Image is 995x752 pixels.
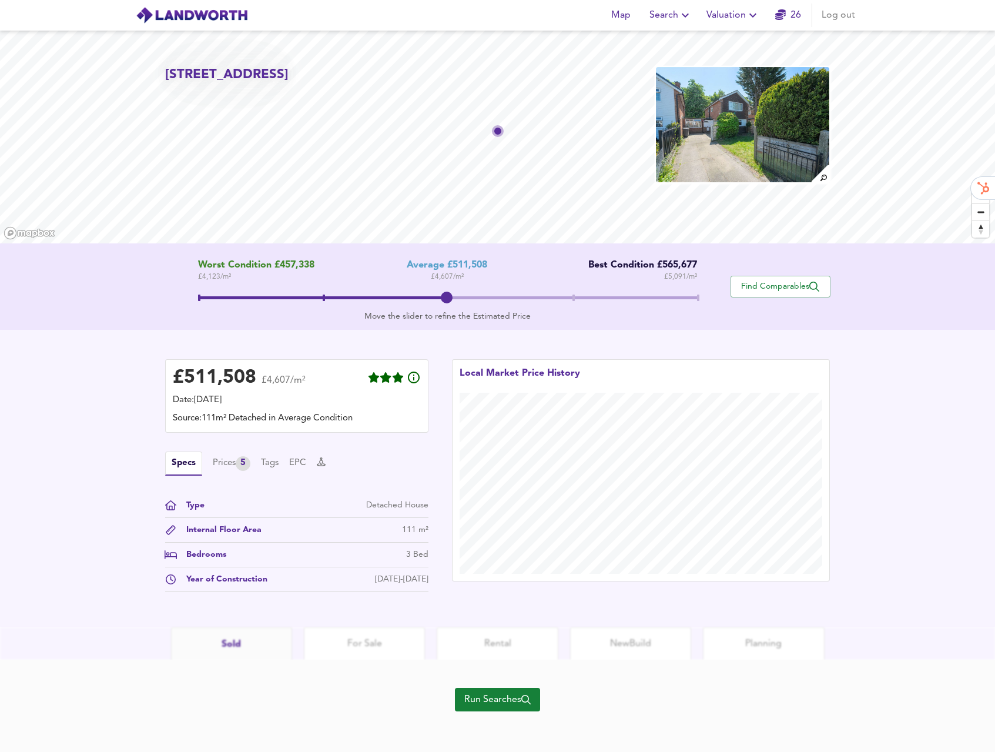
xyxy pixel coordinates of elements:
[177,573,267,586] div: Year of Construction
[972,204,989,220] span: Zoom out
[645,4,697,27] button: Search
[972,203,989,220] button: Zoom out
[464,691,531,708] span: Run Searches
[177,549,226,561] div: Bedrooms
[602,4,640,27] button: Map
[136,6,248,24] img: logo
[165,66,289,84] h2: [STREET_ADDRESS]
[706,7,760,24] span: Valuation
[455,688,540,711] button: Run Searches
[655,66,830,183] img: property
[702,4,765,27] button: Valuation
[579,260,697,271] div: Best Condition £565,677
[198,271,314,283] span: £ 4,123 / m²
[177,499,205,512] div: Type
[407,260,487,271] div: Average £511,508
[664,271,697,283] span: £ 5,091 / m²
[173,412,421,425] div: Source: 111m² Detached in Average Condition
[460,367,580,393] div: Local Market Price History
[173,394,421,407] div: Date: [DATE]
[817,4,860,27] button: Log out
[737,281,824,292] span: Find Comparables
[402,524,428,536] div: 111 m²
[173,369,256,387] div: £ 511,508
[406,549,428,561] div: 3 Bed
[607,7,635,24] span: Map
[261,457,279,470] button: Tags
[289,457,306,470] button: EPC
[262,376,306,393] span: £4,607/m²
[769,4,807,27] button: 26
[236,456,250,471] div: 5
[198,260,314,271] span: Worst Condition £457,338
[972,221,989,238] span: Reset bearing to north
[165,452,202,476] button: Specs
[4,226,55,240] a: Mapbox homepage
[822,7,855,24] span: Log out
[177,524,262,536] div: Internal Floor Area
[366,499,428,512] div: Detached House
[775,7,801,24] a: 26
[649,7,692,24] span: Search
[213,456,250,471] div: Prices
[213,456,250,471] button: Prices5
[431,271,464,283] span: £ 4,607 / m²
[972,220,989,238] button: Reset bearing to north
[731,276,830,298] button: Find Comparables
[198,310,697,322] div: Move the slider to refine the Estimated Price
[375,573,428,586] div: [DATE]-[DATE]
[810,163,830,184] img: search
